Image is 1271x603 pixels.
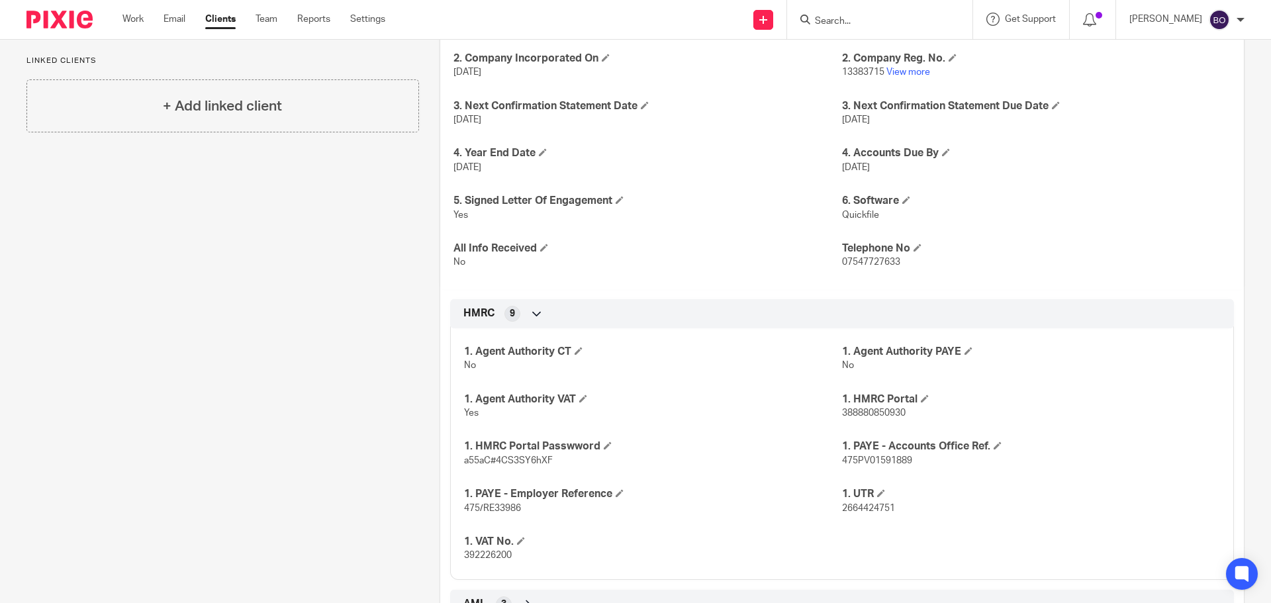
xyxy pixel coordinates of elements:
[453,163,481,172] span: [DATE]
[453,52,842,66] h4: 2. Company Incorporated On
[463,306,494,320] span: HMRC
[464,408,479,418] span: Yes
[842,487,1220,501] h4: 1. UTR
[842,99,1231,113] h4: 3. Next Confirmation Statement Due Date
[464,345,842,359] h4: 1. Agent Authority CT
[464,504,521,513] span: 475/RE33986
[842,242,1231,255] h4: Telephone No
[842,504,895,513] span: 2664424751
[842,163,870,172] span: [DATE]
[453,68,481,77] span: [DATE]
[464,361,476,370] span: No
[510,307,515,320] span: 9
[1129,13,1202,26] p: [PERSON_NAME]
[814,16,933,28] input: Search
[26,56,419,66] p: Linked clients
[453,99,842,113] h4: 3. Next Confirmation Statement Date
[1005,15,1056,24] span: Get Support
[842,440,1220,453] h4: 1. PAYE - Accounts Office Ref.
[453,210,468,220] span: Yes
[464,551,512,560] span: 392226200
[842,393,1220,406] h4: 1. HMRC Portal
[163,96,282,116] h4: + Add linked client
[842,115,870,124] span: [DATE]
[464,440,842,453] h4: 1. HMRC Portal Passwword
[453,194,842,208] h4: 5. Signed Letter Of Engagement
[842,52,1231,66] h4: 2. Company Reg. No.
[842,408,906,418] span: 388880850930
[842,345,1220,359] h4: 1. Agent Authority PAYE
[453,242,842,255] h4: All Info Received
[205,13,236,26] a: Clients
[842,361,854,370] span: No
[453,115,481,124] span: [DATE]
[164,13,185,26] a: Email
[842,194,1231,208] h4: 6. Software
[26,11,93,28] img: Pixie
[886,68,930,77] a: View more
[842,146,1231,160] h4: 4. Accounts Due By
[464,535,842,549] h4: 1. VAT No.
[350,13,385,26] a: Settings
[1209,9,1230,30] img: svg%3E
[842,210,879,220] span: Quickfile
[453,146,842,160] h4: 4. Year End Date
[842,456,912,465] span: 475PV01591889
[464,487,842,501] h4: 1. PAYE - Employer Reference
[122,13,144,26] a: Work
[256,13,277,26] a: Team
[464,393,842,406] h4: 1. Agent Authority VAT
[464,456,553,465] span: a55aC#4CS3SY6hXF
[842,68,884,77] span: 13383715
[297,13,330,26] a: Reports
[453,257,465,267] span: No
[842,257,900,267] span: 07547727633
